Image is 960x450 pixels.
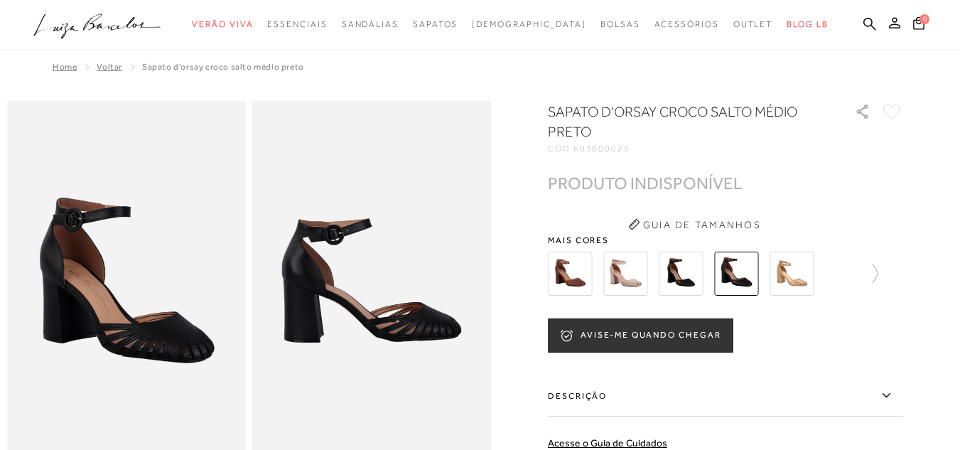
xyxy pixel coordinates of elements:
span: 603000025 [573,144,630,154]
span: Sandálias [342,19,399,29]
a: noSubCategoriesText [342,11,399,38]
span: Essenciais [267,19,327,29]
div: PRODUTO INDISPONÍVEL [548,176,743,191]
label: Descrição [548,375,903,417]
a: noSubCategoriesText [413,11,458,38]
button: AVISE-ME QUANDO CHEGAR [548,318,733,353]
span: SAPATO D'ORSAY CROCO SALTO MÉDIO PRETO [142,62,304,72]
span: [DEMOGRAPHIC_DATA] [472,19,586,29]
a: noSubCategoriesText [472,11,586,38]
a: noSubCategoriesText [654,11,719,38]
a: noSubCategoriesText [733,11,773,38]
span: BLOG LB [787,19,828,29]
span: Acessórios [654,19,719,29]
button: Guia de Tamanhos [623,213,765,236]
div: CÓD: [548,144,832,153]
span: Outlet [733,19,773,29]
button: 0 [909,16,929,35]
img: SAPATO D'ORSAY CROCO SALTO MÉDIO CASTANHO [548,252,592,296]
a: noSubCategoriesText [267,11,327,38]
h1: SAPATO D'ORSAY CROCO SALTO MÉDIO PRETO [548,102,814,141]
a: Voltar [97,62,122,72]
span: Sapatos [413,19,458,29]
img: SAPATO D'ORSAY CROCO SALTO MÉDIO PRETO [659,252,703,296]
a: BLOG LB [787,11,828,38]
img: SAPATO D'ORSAY DE SALTO BLOCO MÉDIO EM VERNIZ BEGE [770,252,814,296]
img: SAPATO D'ORSAY CROCO SALTO MÉDIO NATA [603,252,647,296]
a: noSubCategoriesText [600,11,640,38]
img: SAPATO D'ORSAY CROCO SALTO MÉDIO PRETO [714,252,758,296]
span: Mais cores [548,236,903,245]
a: Home [53,62,77,72]
a: noSubCategoriesText [192,11,253,38]
span: 0 [919,14,929,24]
span: Bolsas [600,19,640,29]
span: Verão Viva [192,19,253,29]
a: Acesse o Guia de Cuidados [548,437,667,449]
